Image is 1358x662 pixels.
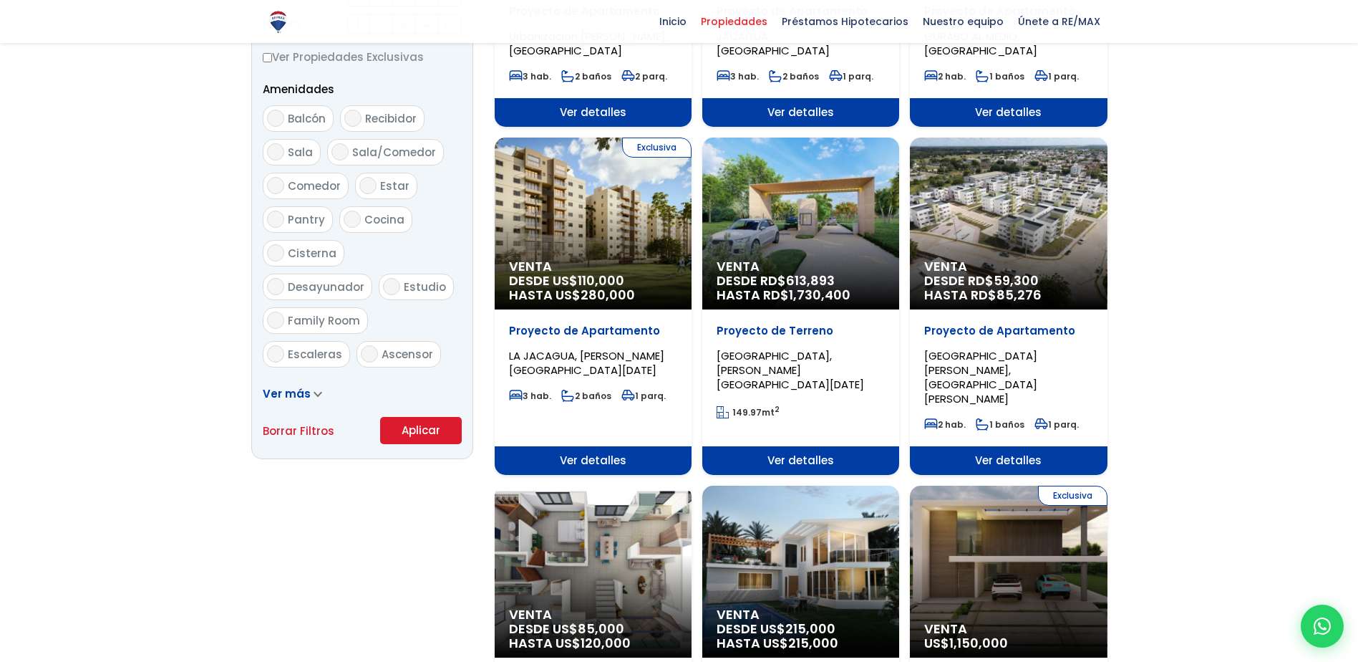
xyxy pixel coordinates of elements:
span: Escaleras [288,347,342,362]
span: 1 parq. [1034,418,1079,431]
a: Exclusiva Venta DESDE US$110,000 HASTA US$280,000 Proyecto de Apartamento LA JACAGUA, [PERSON_NAM... [495,138,692,475]
span: 613,893 [786,272,835,289]
input: Comedor [267,177,284,194]
span: DESDE US$ [509,622,677,651]
input: Balcón [267,110,284,127]
p: Proyecto de Apartamento [509,324,677,338]
span: HASTA US$ [509,636,677,651]
span: 2 baños [561,70,611,82]
span: Urbanización [PERSON_NAME], [GEOGRAPHIC_DATA] [509,29,667,58]
input: Cisterna [267,244,284,262]
span: Balcón [288,111,326,126]
span: Ver detalles [702,98,899,127]
p: Amenidades [263,80,462,98]
span: HASTA US$ [717,636,885,651]
span: 1 baños [976,418,1024,431]
input: Family Room [267,312,284,329]
span: Exclusiva [622,138,692,158]
label: Ver Propiedades Exclusivas [263,48,462,66]
span: LA JACAGUA, [PERSON_NAME][GEOGRAPHIC_DATA][DATE] [509,348,664,378]
span: 1 parq. [621,390,666,402]
span: HASTA RD$ [717,288,885,302]
span: Comedor [288,178,341,193]
span: Cocina [364,212,404,227]
span: 3 hab. [509,70,551,82]
span: Cisterna [288,246,336,261]
span: 215,000 [788,634,838,652]
span: Sala [288,145,313,160]
span: 1 parq. [1034,70,1079,82]
span: 1 baños [976,70,1024,82]
span: 85,000 [578,620,624,638]
span: Exclusiva [1038,486,1107,506]
span: Propiedades [694,11,775,32]
span: Préstamos Hipotecarios [775,11,916,32]
span: 215,000 [785,620,835,638]
span: Únete a RE/MAX [1011,11,1107,32]
span: Estar [380,178,409,193]
span: Venta [924,622,1092,636]
p: Proyecto de Terreno [717,324,885,338]
span: Ver detalles [910,98,1107,127]
span: 2 hab. [924,418,966,431]
span: Ver más [263,386,311,401]
span: 1,150,000 [949,634,1008,652]
span: Ver detalles [495,446,692,475]
input: Ver Propiedades Exclusivas [263,53,272,62]
input: Ascensor [361,345,378,363]
span: 149.97 [732,406,762,418]
span: Ver detalles [910,446,1107,475]
span: 85,276 [996,286,1042,304]
span: Sala/Comedor [352,145,436,160]
span: HASTA RD$ [924,288,1092,302]
sup: 2 [775,404,780,415]
span: 2 baños [769,70,819,82]
button: Aplicar [380,417,462,444]
span: DESDE US$ [509,274,677,302]
span: [GEOGRAPHIC_DATA][PERSON_NAME], [GEOGRAPHIC_DATA][PERSON_NAME] [924,348,1037,406]
span: 2 hab. [924,70,966,82]
span: 1,730,400 [789,286,850,304]
span: Venta [509,259,677,274]
span: Estudio [404,279,446,294]
a: Venta DESDE RD$613,893 HASTA RD$1,730,400 Proyecto de Terreno [GEOGRAPHIC_DATA], [PERSON_NAME][GE... [702,138,899,475]
input: Sala [267,143,284,160]
input: Recibidor [344,110,362,127]
span: 120,000 [581,634,631,652]
span: [GEOGRAPHIC_DATA], [PERSON_NAME][GEOGRAPHIC_DATA][DATE] [717,348,864,392]
span: JACAGUA, [GEOGRAPHIC_DATA] [717,29,830,58]
span: Venta [717,259,885,274]
input: Escaleras [267,345,284,363]
span: Nuestro equipo [916,11,1011,32]
span: 59,300 [994,272,1039,289]
span: Pantry [288,212,325,227]
span: 2 parq. [621,70,667,82]
input: Sala/Comedor [331,143,349,160]
span: Venta [717,608,885,622]
input: Cocina [344,211,361,228]
span: 3 hab. [717,70,759,82]
span: Ascensor [382,347,433,362]
span: Venta [509,608,677,622]
span: Family Room [288,313,360,328]
span: US$ [924,634,1008,652]
span: GURABO AL MEDIO, [GEOGRAPHIC_DATA] [924,29,1037,58]
span: 110,000 [578,272,624,289]
input: Desayunador [267,278,284,295]
img: Logo de REMAX [266,9,291,34]
a: Ver más [263,386,322,401]
span: DESDE RD$ [717,274,885,302]
span: DESDE RD$ [924,274,1092,302]
input: Pantry [267,211,284,228]
span: Ver detalles [702,446,899,475]
span: 1 parq. [829,70,873,82]
p: Proyecto de Apartamento [924,324,1092,338]
span: HASTA US$ [509,288,677,302]
span: 2 baños [561,390,611,402]
span: Recibidor [365,111,417,126]
a: Venta DESDE RD$59,300 HASTA RD$85,276 Proyecto de Apartamento [GEOGRAPHIC_DATA][PERSON_NAME], [GE... [910,138,1107,475]
span: 280,000 [581,286,635,304]
span: Ver detalles [495,98,692,127]
input: Estar [359,177,377,194]
span: Venta [924,259,1092,274]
